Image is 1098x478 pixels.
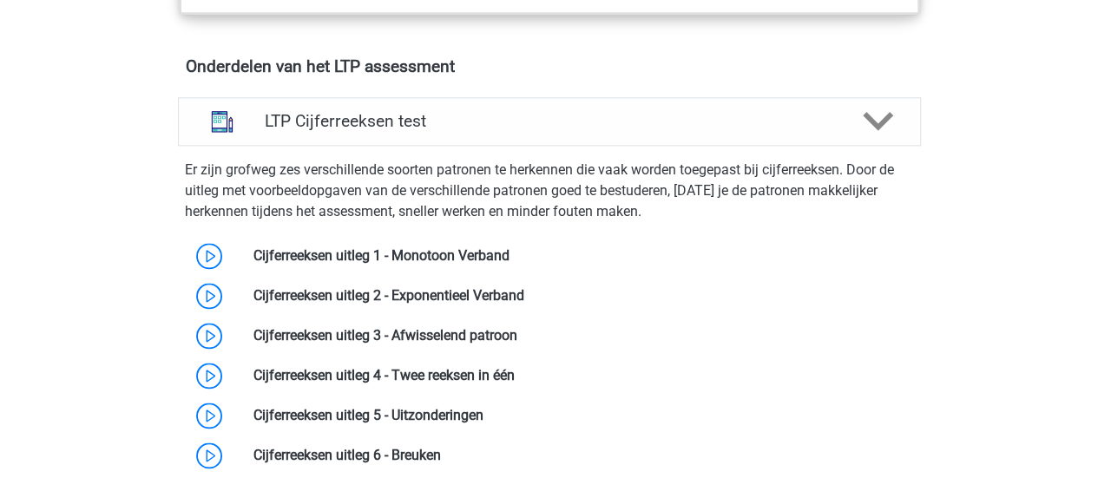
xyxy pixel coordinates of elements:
[240,365,920,386] div: Cijferreeksen uitleg 4 - Twee reeksen in één
[186,56,913,76] h4: Onderdelen van het LTP assessment
[185,160,914,222] p: Er zijn grofweg zes verschillende soorten patronen te herkennen die vaak worden toegepast bij cij...
[265,111,833,131] h4: LTP Cijferreeksen test
[240,246,920,266] div: Cijferreeksen uitleg 1 - Monotoon Verband
[200,99,245,144] img: cijferreeksen
[240,285,920,306] div: Cijferreeksen uitleg 2 - Exponentieel Verband
[240,325,920,346] div: Cijferreeksen uitleg 3 - Afwisselend patroon
[240,445,920,466] div: Cijferreeksen uitleg 6 - Breuken
[171,97,928,146] a: cijferreeksen LTP Cijferreeksen test
[240,405,920,426] div: Cijferreeksen uitleg 5 - Uitzonderingen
